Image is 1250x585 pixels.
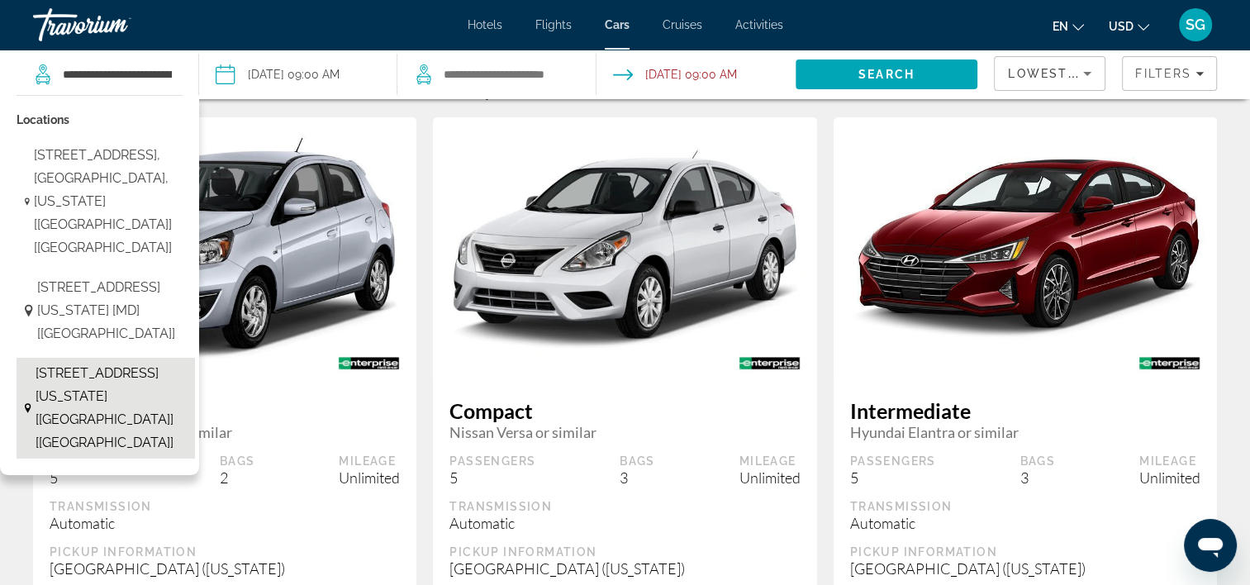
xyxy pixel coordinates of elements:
a: Cars [605,18,630,31]
div: Mileage [739,454,801,468]
div: Pickup Information [50,545,400,559]
div: Pickup Information [449,545,800,559]
button: Select location: 5649 Baltimore National Pike, Ste 3, Catonsville, 21228, Md, Maryland [MD] [US] [17,358,195,459]
span: Hyundai Elantra or similar [850,423,1200,441]
a: Travorium [33,3,198,46]
div: Automatic [449,514,800,532]
button: Select location: 5530 Baltimore National Pike, Catonsville, Md, Catonsville, 21228, Va, Virginia ... [17,140,195,264]
div: Transmission [50,499,400,514]
mat-select: Sort by [1008,64,1091,83]
span: [STREET_ADDRESS], [GEOGRAPHIC_DATA], [US_STATE] [[GEOGRAPHIC_DATA]] [[GEOGRAPHIC_DATA]] [34,144,187,259]
span: Economy [50,398,400,423]
span: Intermediate [850,398,1200,423]
span: en [1053,20,1068,33]
div: Transmission [449,499,800,514]
div: Automatic [850,514,1200,532]
a: Activities [735,18,783,31]
div: Unlimited [739,468,801,487]
div: Pickup Information [850,545,1200,559]
div: Bags [220,454,255,468]
button: Open drop-off date and time picker [613,50,737,99]
span: Nissan Versa or similar [449,423,800,441]
div: Unlimited [339,468,400,487]
div: [GEOGRAPHIC_DATA] ([US_STATE]) [850,559,1200,578]
span: Lowest Price [1008,67,1114,80]
div: [GEOGRAPHIC_DATA] ([US_STATE]) [449,559,800,578]
div: Transmission [850,499,1200,514]
button: Select location: 6408 Baltimore National Pike, Catonsville, 21228 3903, Md, Maryland [MD] [US] [17,272,195,350]
div: 5 [50,468,135,487]
input: Search pickup location [61,62,173,87]
div: 5 [850,468,936,487]
div: 3 [620,468,655,487]
div: 5 [449,468,535,487]
img: Hyundai Elantra or similar [834,150,1217,350]
iframe: Button to launch messaging window [1184,519,1237,572]
p: Location options [17,108,195,131]
img: ENTERPRISE [321,345,416,382]
div: 3 [1020,468,1056,487]
div: 2 [220,468,255,487]
div: Automatic [50,514,400,532]
button: Filters [1122,56,1217,91]
img: ENTERPRISE [722,345,817,382]
div: Passengers [850,454,936,468]
button: Change currency [1109,14,1149,38]
span: Filters [1135,67,1191,80]
span: [STREET_ADDRESS][US_STATE] [MD] [[GEOGRAPHIC_DATA]] [37,276,187,345]
button: Change language [1053,14,1084,38]
span: Compact [449,398,800,423]
a: Cruises [663,18,702,31]
img: Mitsubishi Mirage or similar [33,126,416,373]
a: Flights [535,18,572,31]
span: [STREET_ADDRESS][US_STATE] [[GEOGRAPHIC_DATA]] [[GEOGRAPHIC_DATA]] [36,362,187,454]
button: Search [796,59,978,89]
span: Mitsubishi Mirage or similar [50,423,400,441]
span: Search [858,68,915,81]
img: ENTERPRISE [1122,345,1217,382]
div: Mileage [339,454,400,468]
div: Bags [1020,454,1056,468]
span: SG [1186,17,1205,33]
div: Mileage [1139,454,1200,468]
div: Bags [620,454,655,468]
button: User Menu [1174,7,1217,42]
div: Passengers [449,454,535,468]
div: [GEOGRAPHIC_DATA] ([US_STATE]) [50,559,400,578]
div: Unlimited [1139,468,1200,487]
input: Search dropoff location [442,62,571,87]
span: USD [1109,20,1134,33]
a: Hotels [468,18,502,31]
button: Pickup date: Nov 28, 2025 09:00 AM [216,50,340,99]
img: Nissan Versa or similar [433,140,816,359]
